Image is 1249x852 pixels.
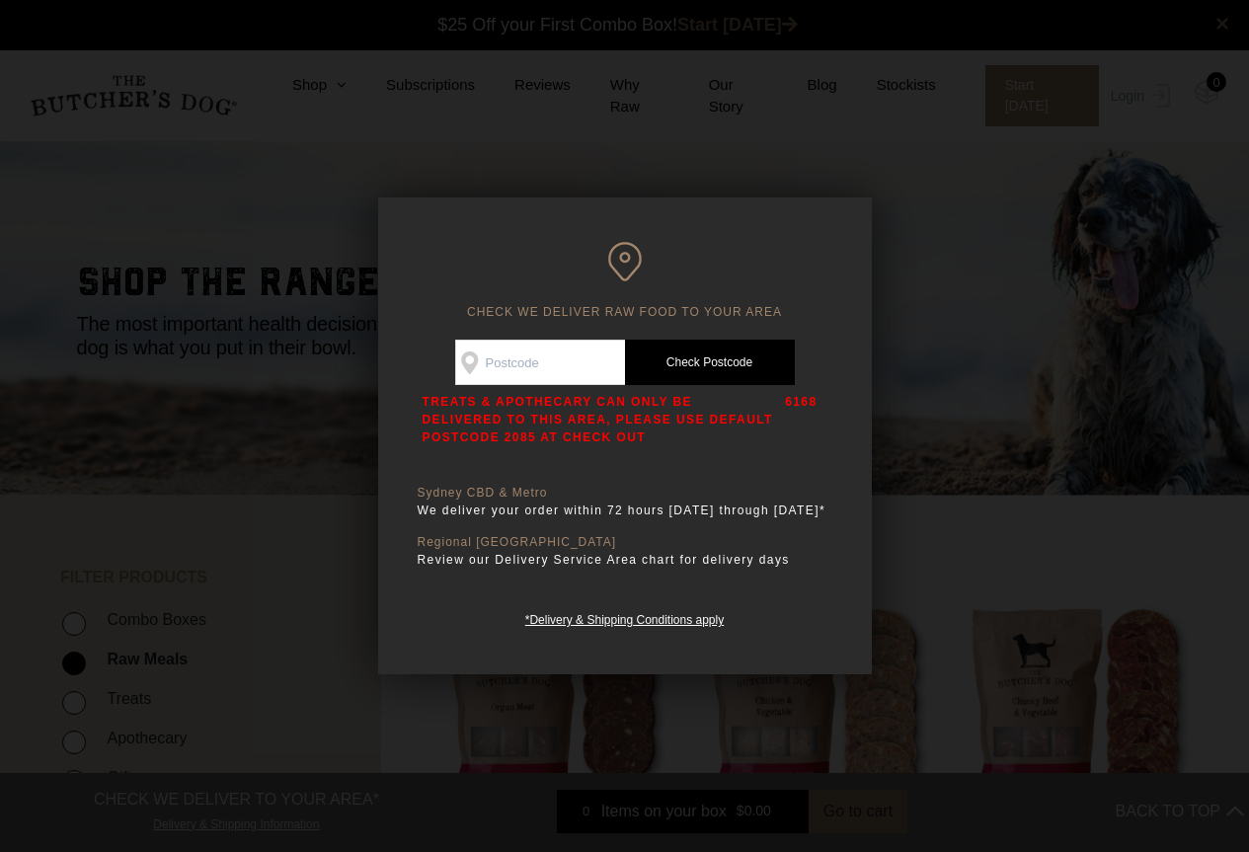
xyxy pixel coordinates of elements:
[455,340,625,385] input: Postcode
[418,535,832,550] p: Regional [GEOGRAPHIC_DATA]
[418,486,832,501] p: Sydney CBD & Metro
[423,393,776,446] p: TREATS & APOTHECARY CAN ONLY BE DELIVERED TO THIS AREA, PLEASE USE DEFAULT POSTCODE 2085 AT CHECK...
[785,393,817,446] p: 6168
[418,501,832,520] p: We deliver your order within 72 hours [DATE] through [DATE]*
[625,340,795,385] a: Check Postcode
[418,242,832,320] h6: CHECK WE DELIVER RAW FOOD TO YOUR AREA
[418,550,832,570] p: Review our Delivery Service Area chart for delivery days
[525,608,724,627] a: *Delivery & Shipping Conditions apply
